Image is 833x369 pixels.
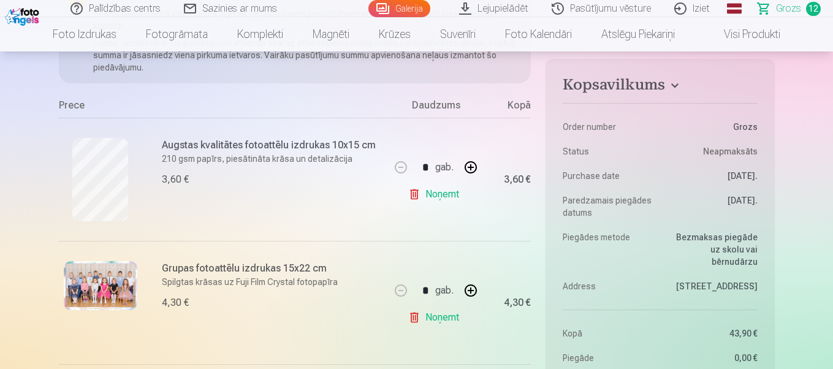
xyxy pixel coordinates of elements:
[504,176,531,183] div: 3,60 €
[425,17,490,51] a: Suvenīri
[435,276,454,305] div: gab.
[490,17,587,51] a: Foto kalendāri
[666,352,758,364] dd: 0,00 €
[59,98,390,118] div: Prece
[563,121,654,133] dt: Order number
[587,17,690,51] a: Atslēgu piekariņi
[666,327,758,340] dd: 43,90 €
[666,280,758,292] dd: [STREET_ADDRESS]
[223,17,298,51] a: Komplekti
[408,182,464,207] a: Noņemt
[482,98,531,118] div: Kopā
[666,194,758,219] dd: [DATE].
[5,5,42,26] img: /fa1
[666,170,758,182] dd: [DATE].
[162,153,383,165] p: 210 gsm papīrs, piesātināta krāsa un detalizācija
[38,17,131,51] a: Foto izdrukas
[504,299,531,306] div: 4,30 €
[563,170,654,182] dt: Purchase date
[162,261,383,276] h6: Grupas fotoattēlu izdrukas 15x22 cm
[408,305,464,330] a: Noņemt
[666,121,758,133] dd: Grozs
[93,37,522,74] p: Lūdzu, ņemiet vērā: šis piedāvājums attiecas tikai uz atsevišķiem pasūtījumiem. Lai kvalificētos ...
[131,17,223,51] a: Fotogrāmata
[563,194,654,219] dt: Paredzamais piegādes datums
[563,352,654,364] dt: Piegāde
[435,153,454,182] div: gab.
[162,138,383,153] h6: Augstas kvalitātes fotoattēlu izdrukas 10x15 cm
[703,145,758,158] span: Neapmaksāts
[563,280,654,292] dt: Address
[390,98,482,118] div: Daudzums
[690,17,795,51] a: Visi produkti
[563,145,654,158] dt: Status
[776,1,801,16] span: Grozs
[364,17,425,51] a: Krūzes
[563,231,654,268] dt: Piegādes metode
[666,231,758,268] dd: Bezmaksas piegāde uz skolu vai bērnudārzu
[162,172,189,187] div: 3,60 €
[298,17,364,51] a: Magnēti
[563,327,654,340] dt: Kopā
[563,76,757,98] button: Kopsavilkums
[806,2,821,16] span: 12
[162,276,383,288] p: Spilgtas krāsas uz Fuji Film Crystal fotopapīra
[162,295,189,310] div: 4,30 €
